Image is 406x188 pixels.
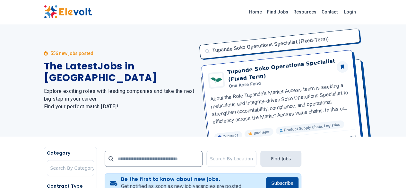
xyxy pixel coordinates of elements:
[291,7,319,17] a: Resources
[44,5,92,19] img: Elevolt
[374,157,406,188] iframe: Chat Widget
[121,176,242,183] h4: Be the first to know about new jobs.
[246,7,264,17] a: Home
[44,87,195,111] h2: Explore exciting roles with leading companies and take the next big step in your career. Find you...
[47,150,94,156] h5: Category
[44,60,195,84] h1: The Latest Jobs in [GEOGRAPHIC_DATA]
[50,50,93,57] p: 556 new jobs posted
[260,151,301,167] button: Find Jobs
[319,7,340,17] a: Contact
[264,7,291,17] a: Find Jobs
[340,5,360,18] a: Login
